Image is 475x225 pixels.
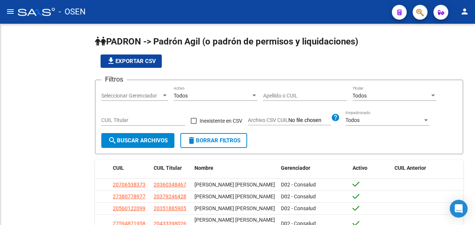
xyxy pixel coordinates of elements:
datatable-header-cell: CUIL [110,160,151,176]
mat-icon: help [331,113,340,122]
mat-icon: delete [187,136,196,145]
datatable-header-cell: Nombre [191,160,278,176]
span: CUIL [113,165,124,171]
mat-icon: menu [6,7,15,16]
mat-icon: file_download [107,56,115,65]
span: [PERSON_NAME] [PERSON_NAME] [194,205,275,211]
h3: Filtros [101,74,127,85]
datatable-header-cell: Gerenciador [278,160,350,176]
span: Todos [345,117,360,123]
mat-icon: search [108,136,117,145]
span: 27380778977 [113,193,145,199]
span: Buscar Archivos [108,137,168,144]
span: [PERSON_NAME] [PERSON_NAME] [194,182,275,188]
mat-icon: person [460,7,469,16]
span: Todos [174,93,188,99]
span: CUIL Anterior [394,165,426,171]
datatable-header-cell: CUIL Anterior [392,160,463,176]
input: Archivo CSV CUIL [288,117,331,124]
span: Borrar Filtros [187,137,240,144]
span: D02 - Consalud [281,193,316,199]
span: 20351885905 [154,205,186,211]
span: 20360348467 [154,182,186,188]
span: PADRON -> Padrón Agil (o padrón de permisos y liquidaciones) [95,36,358,47]
span: CUIL Titular [154,165,182,171]
span: Nombre [194,165,213,171]
span: Inexistente en CSV [200,116,242,125]
button: Borrar Filtros [180,133,247,148]
span: D02 - Consalud [281,182,316,188]
span: Todos [353,93,367,99]
datatable-header-cell: Activo [350,160,392,176]
span: D02 - Consalud [281,205,316,211]
span: Exportar CSV [107,58,156,64]
datatable-header-cell: CUIL Titular [151,160,191,176]
span: 20379246428 [154,193,186,199]
span: Activo [353,165,367,171]
button: Buscar Archivos [101,133,174,148]
span: 20560122099 [113,205,145,211]
span: Seleccionar Gerenciador [101,93,161,99]
span: 20706538373 [113,182,145,188]
span: Gerenciador [281,165,310,171]
span: - OSEN [59,4,86,20]
div: Open Intercom Messenger [450,200,468,218]
button: Exportar CSV [101,54,162,68]
span: Archivo CSV CUIL [248,117,288,123]
span: [PERSON_NAME] [PERSON_NAME] [194,193,275,199]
